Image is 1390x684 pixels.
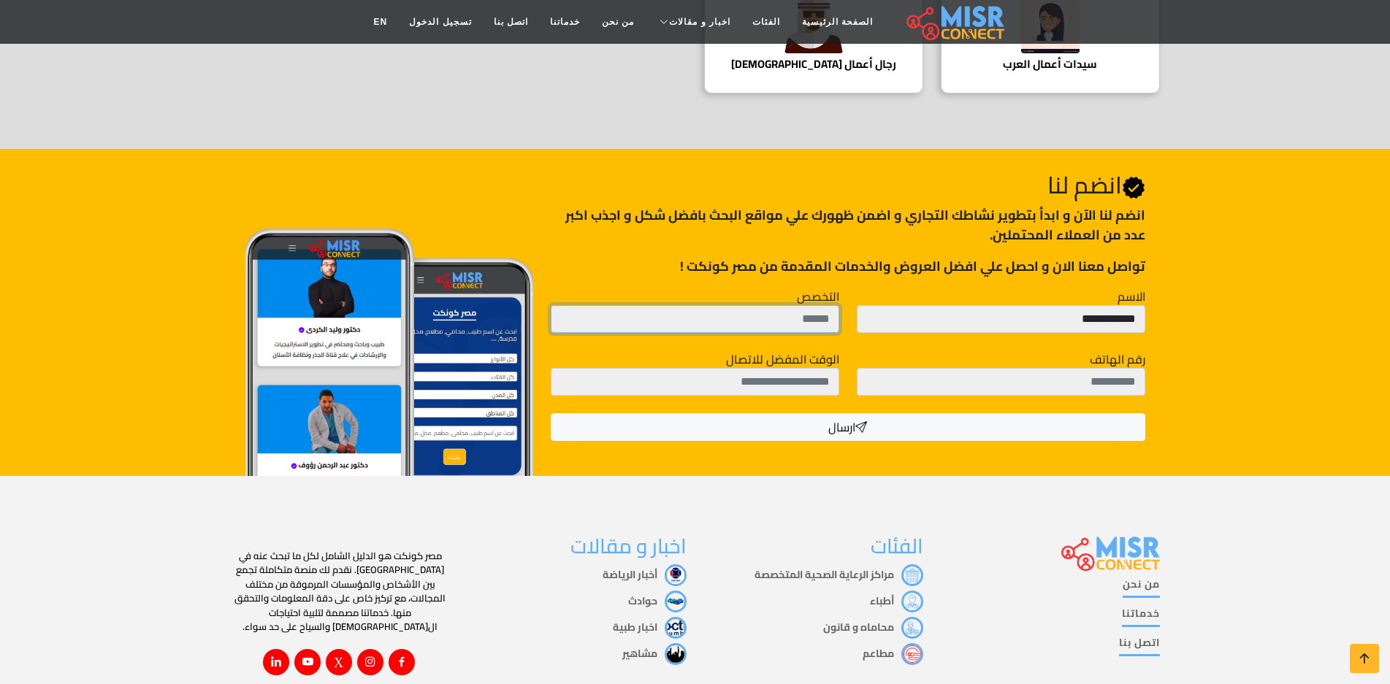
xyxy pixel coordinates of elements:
img: main.misr_connect [906,4,1004,40]
h3: اخبار و مقالات [467,534,687,559]
img: اخبار طبية [665,617,687,639]
a: خدماتنا [1122,606,1160,627]
a: من نحن [1123,577,1160,598]
p: تواصل معنا الان و احصل علي افضل العروض والخدمات المقدمة من مصر كونكت ! [551,256,1145,276]
a: اخبار و مقالات [645,8,741,36]
a: الصفحة الرئيسية [791,8,884,36]
h4: سيدات أعمال العرب [963,58,1137,71]
img: مراكز الرعاية الصحية المتخصصة [901,564,923,586]
button: ارسال [551,413,1145,441]
label: الوقت المفضل للاتصال [726,350,839,368]
a: مراكز الرعاية الصحية المتخصصة [755,565,923,584]
span: اخبار و مقالات [669,15,730,28]
a: أخبار الرياضة [603,565,687,584]
img: مطاعم [901,643,923,665]
a: اتصل بنا [483,8,539,36]
img: أطباء [901,591,923,612]
a: EN [363,8,399,36]
img: main.misr_connect [1061,534,1159,571]
a: من نحن [591,8,645,36]
img: مشاهير [665,643,687,665]
h3: الفئات [704,534,923,559]
h4: رجال أعمال [DEMOGRAPHIC_DATA] [727,58,901,71]
a: مشاهير [622,644,687,663]
a: اتصل بنا [1119,635,1160,656]
p: مصر كونكت هو الدليل الشامل لكل ما تبحث عنه في [GEOGRAPHIC_DATA]. نقدم لك منصة متكاملة تجمع بين ال... [231,549,450,634]
label: رقم الهاتف [1090,350,1145,368]
img: Join Misr Connect [245,228,534,498]
label: التخصص [797,288,839,305]
a: الفئات [741,8,791,36]
h2: انضم لنا [551,171,1145,199]
a: محاماه و قانون [823,618,923,637]
label: الاسم [1118,288,1145,305]
a: أطباء [870,591,923,610]
a: اخبار طبية [613,618,687,637]
p: انضم لنا اﻵن و ابدأ بتطوير نشاطك التجاري و اضمن ظهورك علي مواقع البحث بافضل شكل و اجذب اكبر عدد م... [551,205,1145,245]
a: تسجيل الدخول [398,8,482,36]
i: X [334,655,343,668]
a: خدماتنا [539,8,591,36]
a: مطاعم [863,644,923,663]
img: حوادث [665,591,687,612]
a: X [326,649,352,675]
img: محاماه و قانون [901,617,923,639]
img: أخبار الرياضة [665,564,687,586]
svg: Verified account [1122,176,1145,199]
a: حوادث [628,591,687,610]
